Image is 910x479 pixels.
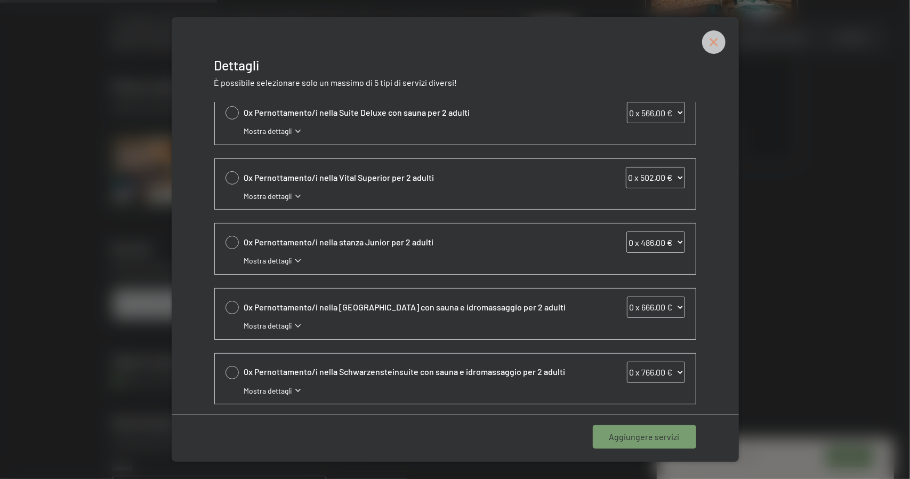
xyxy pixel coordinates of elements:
[609,431,680,443] span: Aggiungere servizi
[244,172,575,183] span: 0x Pernottamento/i nella Vital Superior per 2 adulti
[244,301,575,313] span: 0x Pernottamento/i nella [GEOGRAPHIC_DATA] con sauna e idromassaggio per 2 adulti
[244,107,575,118] span: 0x Pernottamento/i nella Suite Deluxe con sauna per 2 adulti
[244,321,293,331] span: Mostra dettagli
[244,191,293,202] span: Mostra dettagli
[244,386,293,396] span: Mostra dettagli
[244,126,293,137] span: Mostra dettagli
[214,77,696,89] p: È possibile selezionare solo un massimo di 5 tipi di servizi diversi!
[214,57,260,73] span: Dettagli
[244,256,293,266] span: Mostra dettagli
[244,366,575,378] span: 0x Pernottamento/i nella Schwarzensteinsuite con sauna e idromassaggio per 2 adulti
[244,236,575,248] span: 0x Pernottamento/i nella stanza Junior per 2 adulti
